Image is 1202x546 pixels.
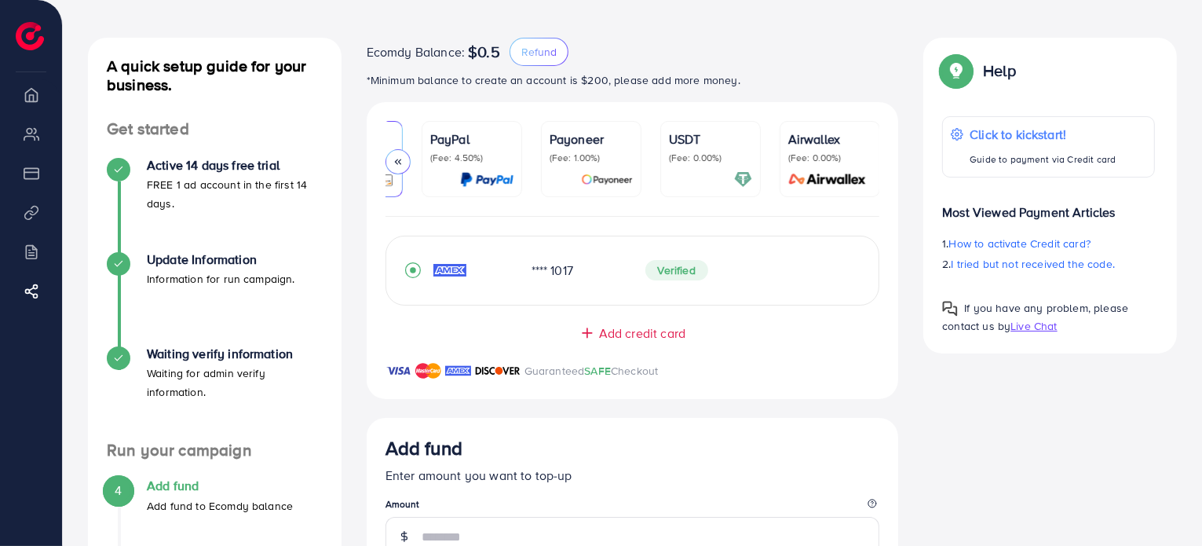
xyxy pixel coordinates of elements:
img: card [581,170,633,189]
span: SAFE [584,363,611,379]
h4: Update Information [147,252,295,267]
p: Information for run campaign. [147,269,295,288]
p: Help [983,61,1016,80]
p: Payoneer [550,130,633,148]
span: Add credit card [599,324,685,343]
button: Refund [510,38,568,66]
p: FREE 1 ad account in the first 14 days. [147,175,323,213]
span: I tried but not received the code. [952,256,1115,272]
span: Live Chat [1010,318,1057,334]
span: How to activate Credit card? [949,236,1091,251]
p: PayPal [430,130,513,148]
p: (Fee: 4.50%) [430,152,513,164]
p: Airwallex [788,130,871,148]
h3: Add fund [385,437,462,460]
img: brand [475,361,521,380]
h4: Active 14 days free trial [147,158,323,173]
img: logo [16,22,44,50]
p: Guide to payment via Credit card [970,150,1116,169]
h4: Run your campaign [88,441,342,460]
p: Click to kickstart! [970,125,1116,144]
span: 4 [115,482,122,500]
p: (Fee: 0.00%) [788,152,871,164]
svg: record circle [405,262,421,278]
p: Enter amount you want to top-up [385,466,880,485]
h4: Add fund [147,478,293,493]
p: 2. [942,255,1155,273]
span: $0.5 [468,42,500,61]
p: 1. [942,234,1155,253]
img: brand [415,361,441,380]
img: card [460,170,513,189]
img: Popup guide [942,301,958,317]
img: brand [445,361,471,380]
img: credit [433,264,466,277]
span: Verified [645,260,708,280]
li: Waiting verify information [88,346,342,441]
p: (Fee: 1.00%) [550,152,633,164]
h4: A quick setup guide for your business. [88,57,342,94]
p: Guaranteed Checkout [524,361,659,380]
img: brand [385,361,411,380]
span: If you have any problem, please contact us by [942,300,1128,334]
img: card [734,170,752,189]
h4: Get started [88,119,342,139]
legend: Amount [385,497,880,517]
p: Most Viewed Payment Articles [942,190,1155,222]
p: (Fee: 0.00%) [669,152,752,164]
p: *Minimum balance to create an account is $200, please add more money. [367,71,899,90]
li: Active 14 days free trial [88,158,342,252]
iframe: Chat [1135,475,1190,534]
img: Popup guide [942,57,970,85]
p: USDT [669,130,752,148]
span: Refund [521,44,557,60]
p: Waiting for admin verify information. [147,364,323,401]
h4: Waiting verify information [147,346,323,361]
p: Add fund to Ecomdy balance [147,497,293,515]
li: Update Information [88,252,342,346]
span: Ecomdy Balance: [367,42,465,61]
img: card [784,170,871,189]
